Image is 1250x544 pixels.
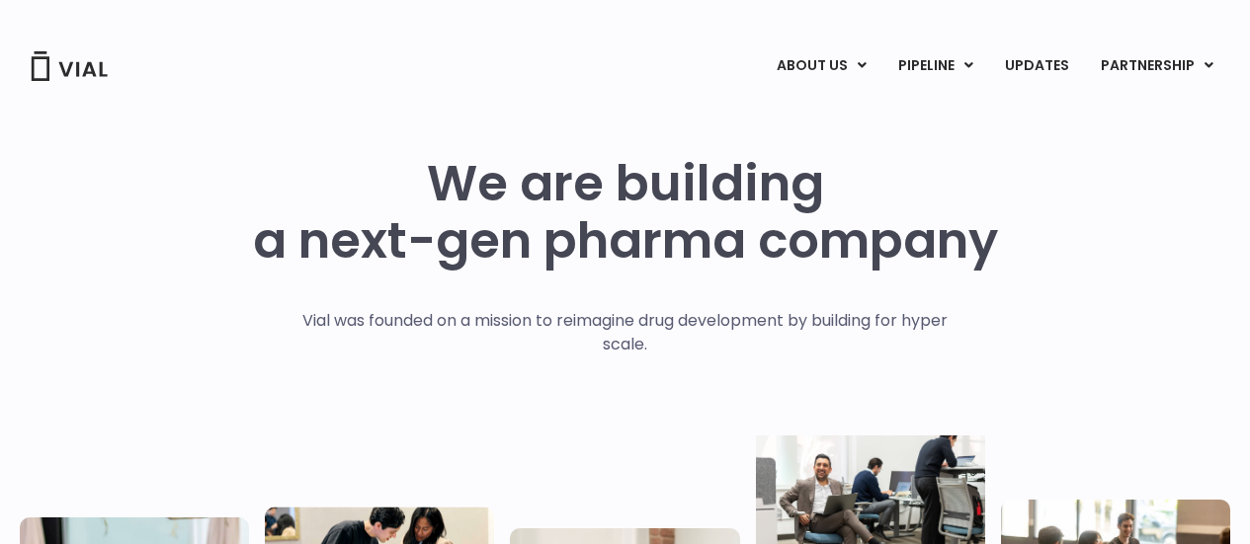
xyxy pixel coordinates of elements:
[882,49,988,83] a: PIPELINEMenu Toggle
[761,49,881,83] a: ABOUT USMenu Toggle
[253,155,998,270] h1: We are building a next-gen pharma company
[989,49,1084,83] a: UPDATES
[30,51,109,81] img: Vial Logo
[282,309,968,356] p: Vial was founded on a mission to reimagine drug development by building for hyper scale.
[1085,49,1229,83] a: PARTNERSHIPMenu Toggle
